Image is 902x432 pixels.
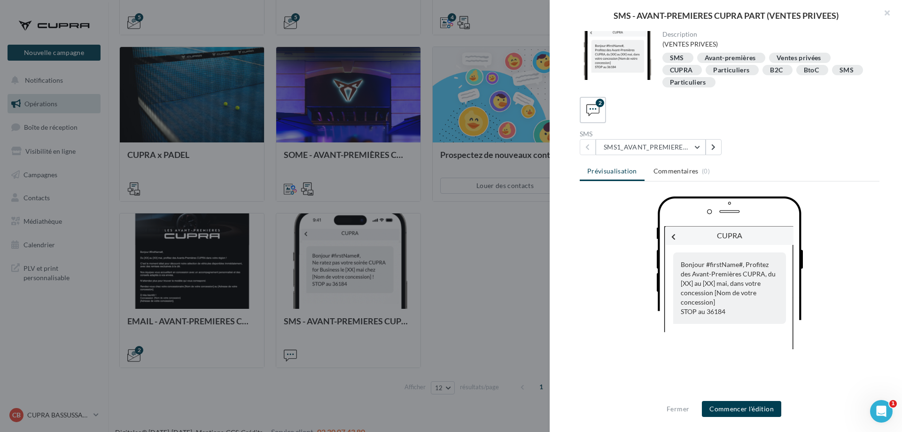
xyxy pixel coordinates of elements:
[673,252,786,324] div: Bonjour #firstName#, Profitez des Avant-Premières CUPRA, du [XX] au [XX] mai, dans votre concessi...
[662,31,872,38] div: Description
[870,400,893,423] iframe: Intercom live chat
[770,67,783,74] div: B2C
[662,39,872,49] div: (VENTES PRIVEES)
[670,79,706,86] div: Particuliers
[804,67,819,74] div: BtoC
[713,67,749,74] div: Particuliers
[596,139,706,155] button: SMS1_AVANT_PREMIERES_CUPRA_PARTICULIERS
[670,55,684,62] div: SMS
[777,55,821,62] div: Ventes privées
[705,55,756,62] div: Avant-premières
[702,401,781,417] button: Commencer l'édition
[670,67,693,74] div: CUPRA
[889,400,897,408] span: 1
[840,67,854,74] div: SMS
[702,167,710,175] span: (0)
[663,403,693,415] button: Fermer
[565,11,887,20] div: SMS - AVANT-PREMIERES CUPRA PART (VENTES PRIVEES)
[717,231,742,240] span: CUPRA
[653,166,699,176] span: Commentaires
[580,131,726,137] div: SMS
[596,99,604,107] div: 2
